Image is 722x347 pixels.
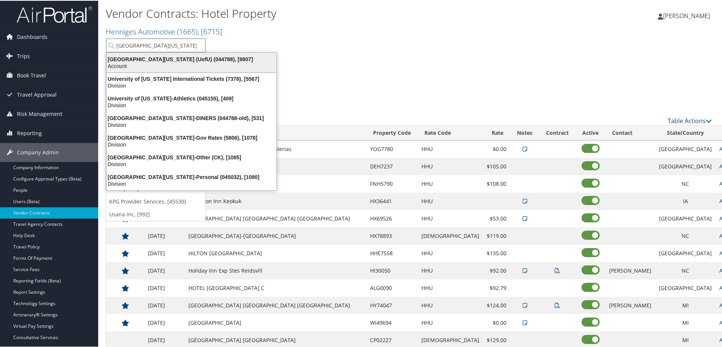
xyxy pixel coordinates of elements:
[418,157,483,174] td: HHU
[655,125,716,140] th: State/Country: activate to sort column ascending
[655,244,716,261] td: [GEOGRAPHIC_DATA]
[418,174,483,192] td: HHU
[17,85,57,103] span: Travel Approval
[483,296,510,313] td: $124.00
[185,209,366,227] td: [GEOGRAPHIC_DATA] [GEOGRAPHIC_DATA] [GEOGRAPHIC_DATA]
[418,227,483,244] td: [DEMOGRAPHIC_DATA]
[418,209,483,227] td: HHU
[102,75,281,82] div: University of [US_STATE] International Tickets (7378), [5567]
[144,313,185,331] td: [DATE]
[655,192,716,209] td: IA
[539,125,575,140] th: Contract: activate to sort column ascending
[185,192,366,209] td: Hampton Inn Keokuk
[17,27,48,46] span: Dashboards
[483,209,510,227] td: $53.00
[102,180,281,187] div: Division
[366,244,418,261] td: HHE7558
[483,157,510,174] td: $105.00
[483,313,510,331] td: $0.00
[102,94,281,101] div: University of [US_STATE]-Athletics (045155), [409]
[177,26,197,36] span: ( 1665 )
[366,261,418,279] td: HI30050
[102,82,281,88] div: Division
[483,279,510,296] td: $92.79
[17,104,62,123] span: Risk Management
[663,11,710,19] span: [PERSON_NAME]
[483,174,510,192] td: $108.00
[17,65,46,84] span: Book Travel
[106,83,717,103] div: There are contracts.
[102,62,281,69] div: Account
[483,227,510,244] td: $119.00
[418,244,483,261] td: HHU
[102,121,281,128] div: Division
[366,125,418,140] th: Property Code: activate to sort column ascending
[418,261,483,279] td: HHU
[366,157,418,174] td: DEH7237
[185,227,366,244] td: [GEOGRAPHIC_DATA]-[GEOGRAPHIC_DATA]
[655,209,716,227] td: [GEOGRAPHIC_DATA]
[17,123,42,142] span: Reporting
[17,5,92,23] img: airportal-logo.png
[102,153,281,160] div: [GEOGRAPHIC_DATA][US_STATE]-Other (CK), [1085]
[418,279,483,296] td: HHU
[483,140,510,157] td: $0.00
[102,55,281,62] div: [GEOGRAPHIC_DATA][US_STATE] (UofU) (044788), [9807]
[144,244,185,261] td: [DATE]
[418,192,483,209] td: HHU
[102,173,281,180] div: [GEOGRAPHIC_DATA][US_STATE]-Personal (045032), [1080]
[366,174,418,192] td: FNH5790
[106,26,222,36] a: Henniges Automotive
[197,26,222,36] span: , [ 6715 ]
[102,114,281,121] div: [GEOGRAPHIC_DATA][US_STATE]-DINERS (044788-old), [531]
[366,192,418,209] td: HX36441
[17,46,30,65] span: Trips
[483,261,510,279] td: $92.00
[106,38,205,52] input: Search Accounts
[510,125,539,140] th: Notes: activate to sort column ascending
[605,261,655,279] td: [PERSON_NAME]
[144,279,185,296] td: [DATE]
[655,174,716,192] td: NC
[185,296,366,313] td: [GEOGRAPHIC_DATA] [GEOGRAPHIC_DATA] [GEOGRAPHIC_DATA]
[366,296,418,313] td: HY74047
[366,227,418,244] td: HX78893
[366,140,418,157] td: YOG7780
[605,296,655,313] td: [PERSON_NAME]
[668,116,712,124] a: Table Actions
[418,313,483,331] td: HHU
[655,296,716,313] td: MI
[102,134,281,140] div: [GEOGRAPHIC_DATA][US_STATE]-Gov Rates (5806), [1078]
[366,279,418,296] td: ALG0090
[106,194,205,207] a: KPG Provider Services, [45530]
[483,125,510,140] th: Rate: activate to sort column ascending
[144,227,185,244] td: [DATE]
[655,140,716,157] td: [GEOGRAPHIC_DATA]
[655,313,716,331] td: MI
[366,313,418,331] td: WI49694
[102,101,281,108] div: Division
[655,227,716,244] td: NC
[658,4,717,26] a: [PERSON_NAME]
[144,261,185,279] td: [DATE]
[655,157,716,174] td: [GEOGRAPHIC_DATA]
[605,125,655,140] th: Contact: activate to sort column ascending
[655,279,716,296] td: [GEOGRAPHIC_DATA]
[655,261,716,279] td: NC
[185,244,366,261] td: HILTON [GEOGRAPHIC_DATA]
[185,279,366,296] td: HOTEL [GEOGRAPHIC_DATA] C
[144,296,185,313] td: [DATE]
[483,244,510,261] td: $135.00
[17,142,59,161] span: Company Admin
[106,207,205,220] a: Usana Inc, [992]
[185,313,366,331] td: [GEOGRAPHIC_DATA]
[102,160,281,167] div: Division
[185,261,366,279] td: Holiday Inn Exp Stes Reidsvill
[418,296,483,313] td: HHU
[366,209,418,227] td: HX69526
[106,5,514,21] h1: Vendor Contracts: Hotel Property
[575,125,605,140] th: Active: activate to sort column ascending
[418,125,483,140] th: Rate Code: activate to sort column ascending
[102,140,281,147] div: Division
[418,140,483,157] td: HHU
